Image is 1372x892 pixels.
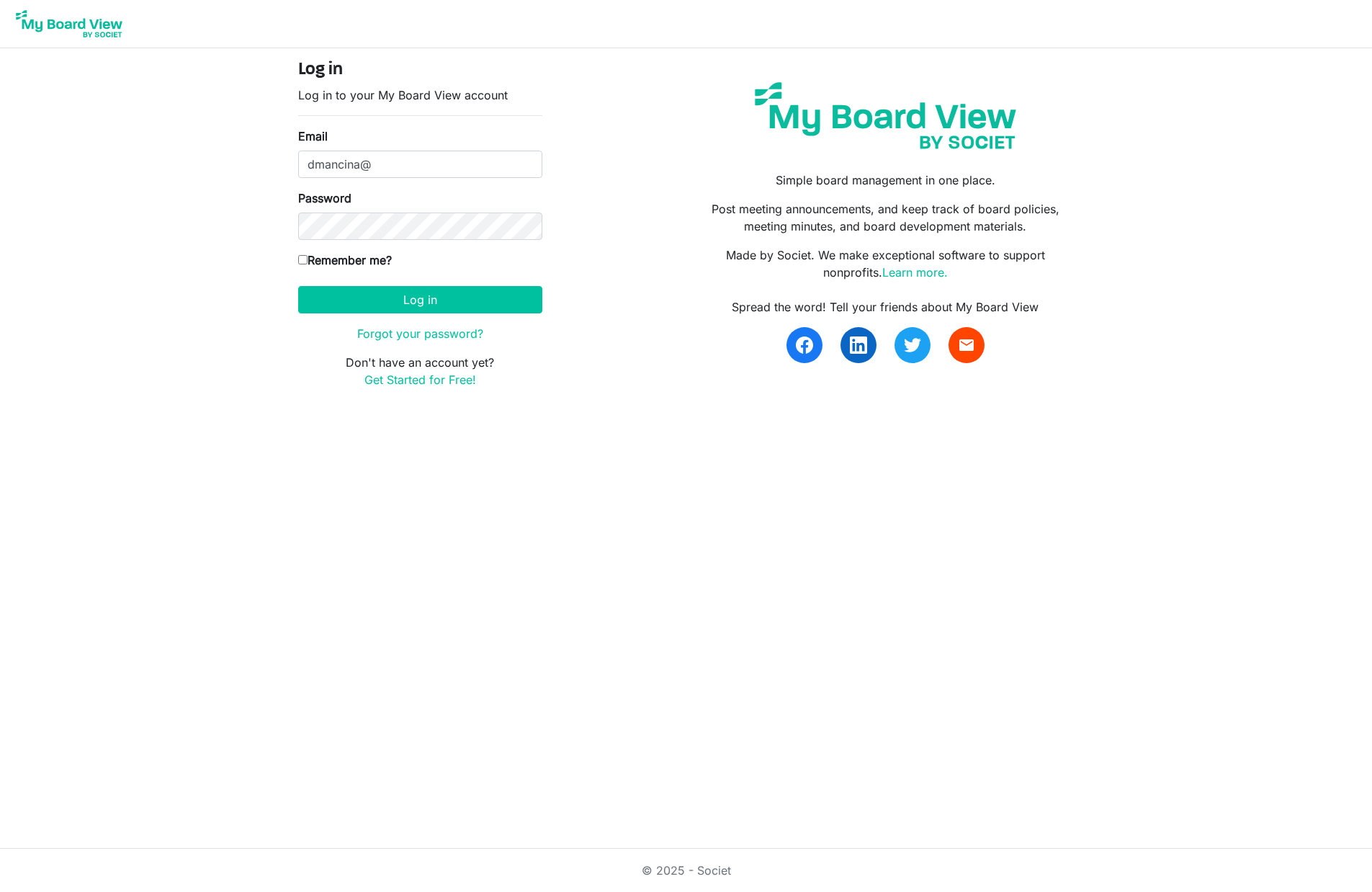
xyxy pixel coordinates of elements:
[949,327,985,363] a: email
[298,86,542,104] p: Log in to your My Board View account
[357,326,483,341] a: Forgot your password?
[696,246,1074,281] p: Made by Societ. We make exceptional software to support nonprofits.
[958,336,975,354] span: email
[696,200,1074,235] p: Post meeting announcements, and keep track of board policies, meeting minutes, and board developm...
[850,336,867,354] img: linkedin.svg
[364,373,476,387] a: Get Started for Free!
[298,251,392,269] label: Remember me?
[744,71,1027,160] img: my-board-view-societ.svg
[796,336,813,354] img: facebook.svg
[12,6,127,42] img: My Board View Logo
[904,336,921,354] img: twitter.svg
[298,255,308,264] input: Remember me?
[298,286,542,313] button: Log in
[298,354,542,388] p: Don't have an account yet?
[642,863,731,878] a: © 2025 - Societ
[696,298,1074,316] div: Spread the word! Tell your friends about My Board View
[298,128,328,145] label: Email
[298,189,351,207] label: Password
[298,60,542,81] h4: Log in
[882,265,948,280] a: Learn more.
[696,171,1074,189] p: Simple board management in one place.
